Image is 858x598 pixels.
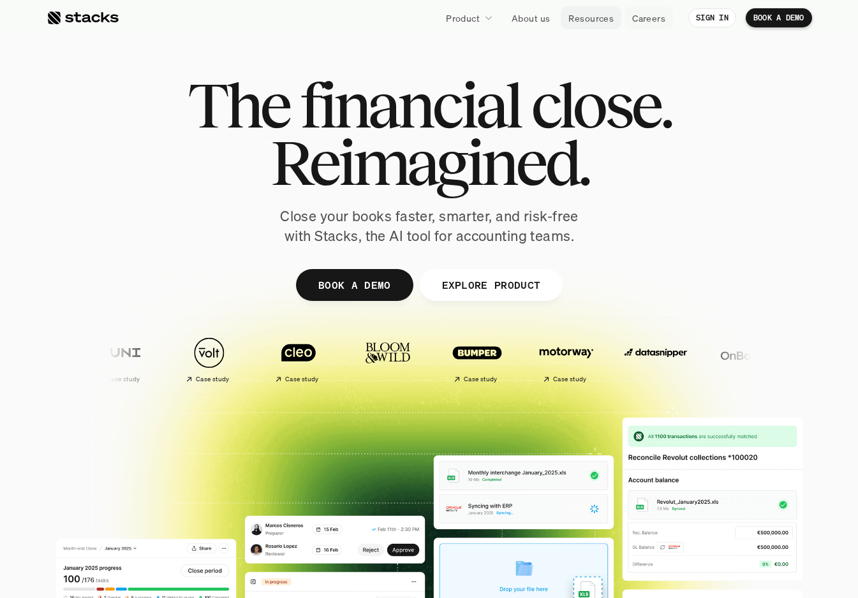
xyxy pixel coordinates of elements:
[419,269,563,301] a: EXPLORE PRODUCT
[318,275,390,294] p: BOOK A DEMO
[504,6,558,29] a: About us
[441,275,540,294] p: EXPLORE PRODUCT
[568,11,614,25] p: Resources
[188,77,289,134] span: The
[667,529,766,539] span: Read our .
[512,11,550,25] p: About us
[531,77,671,134] span: close.
[625,6,673,29] a: Careers
[561,6,621,29] a: Resources
[436,330,519,388] a: Case study
[195,376,229,383] h2: Case study
[285,376,318,383] h2: Case study
[300,77,520,134] span: financial
[688,8,736,27] a: SIGN IN
[628,484,832,494] p: Cookie Settings
[552,376,586,383] h2: Case study
[446,11,480,25] p: Product
[295,269,413,301] a: BOOK A DEMO
[257,330,340,388] a: Case study
[753,13,804,22] p: BOOK A DEMO
[78,330,161,388] a: Case study
[463,376,497,383] h2: Case study
[628,500,832,541] p: We use cookies to enhance your experience, analyze site traffic and deliver personalized content.
[707,529,764,539] a: Cookie Policy
[168,330,251,388] a: Case study
[106,376,140,383] h2: Case study
[270,207,589,246] p: Close your books faster, smarter, and risk-free with Stacks, the AI tool for accounting teams.
[525,330,608,388] a: Case study
[270,134,588,191] span: Reimagined.
[696,13,729,22] p: SIGN IN
[632,11,665,25] p: Careers
[746,8,812,27] a: BOOK A DEMO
